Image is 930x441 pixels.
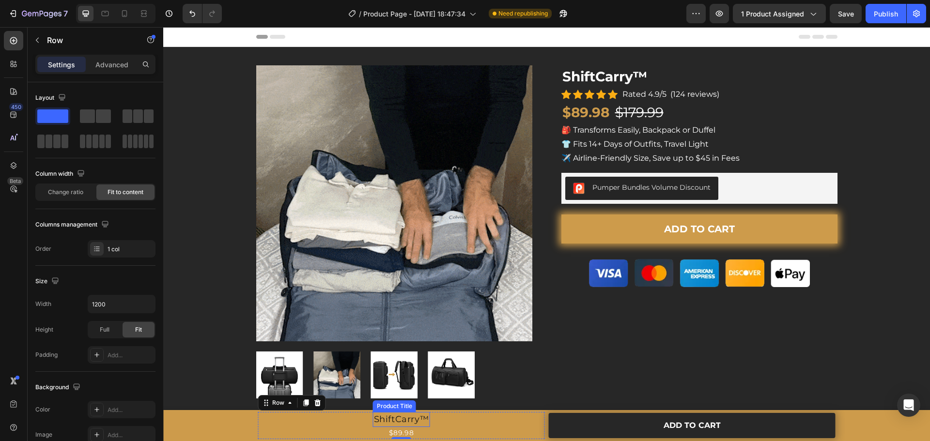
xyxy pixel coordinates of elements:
[108,188,143,197] span: Fit to content
[35,91,68,105] div: Layout
[426,232,647,260] img: gempages_580211015539491412-fcbf8697-65bd-4547-9b86-ae95c0d18489.png
[108,245,153,254] div: 1 col
[741,9,804,19] span: 1 product assigned
[398,187,674,216] button: ADD TO CART
[501,193,572,211] div: ADD TO CART
[163,27,930,441] iframe: Design area
[48,188,83,197] span: Change ratio
[35,300,51,308] div: Width
[35,218,111,231] div: Columns management
[212,375,251,383] div: Product Title
[183,4,222,23] div: Undo/Redo
[108,406,153,414] div: Add...
[410,155,421,167] img: CIumv63twf4CEAE=.png
[451,74,501,96] div: $179.99
[838,10,854,18] span: Save
[866,4,906,23] button: Publish
[35,325,53,334] div: Height
[459,62,556,72] span: Rated 4.9/5 (124 reviews)
[874,9,898,19] div: Publish
[402,150,555,173] button: Pumper Bundles Volume Discount
[48,60,75,70] p: Settings
[35,167,87,181] div: Column width
[35,275,61,288] div: Size
[107,371,123,380] div: Row
[95,60,128,70] p: Advanced
[386,386,672,411] button: ADD TO CART
[88,295,155,313] input: Auto
[47,34,129,46] p: Row
[398,74,447,96] div: $89.98
[35,350,58,359] div: Padding
[733,4,826,23] button: 1 product assigned
[398,38,674,61] a: ShiftCarry™
[363,9,465,19] span: Product Page - [DATE] 18:47:34
[210,385,267,400] h1: ShiftCarry™
[429,155,547,166] div: Pumper Bundles Volume Discount
[4,4,72,23] button: 7
[359,9,361,19] span: /
[35,381,82,394] div: Background
[108,351,153,360] div: Add...
[35,405,50,414] div: Color
[498,9,548,18] span: Need republishing
[500,392,558,406] div: ADD TO CART
[897,394,920,417] div: Open Intercom Messenger
[210,400,267,412] div: $89.98
[100,325,109,334] span: Full
[63,8,68,19] p: 7
[108,431,153,440] div: Add...
[7,177,23,185] div: Beta
[830,4,862,23] button: Save
[35,430,52,439] div: Image
[135,325,142,334] span: Fit
[35,244,51,253] div: Order
[9,103,23,111] div: 450
[398,98,576,136] p: 🎒 Transforms Easily, Backpack or Duffel 👕 Fits 14+ Days of Outfits, Travel Light ✈️ Airline-Frien...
